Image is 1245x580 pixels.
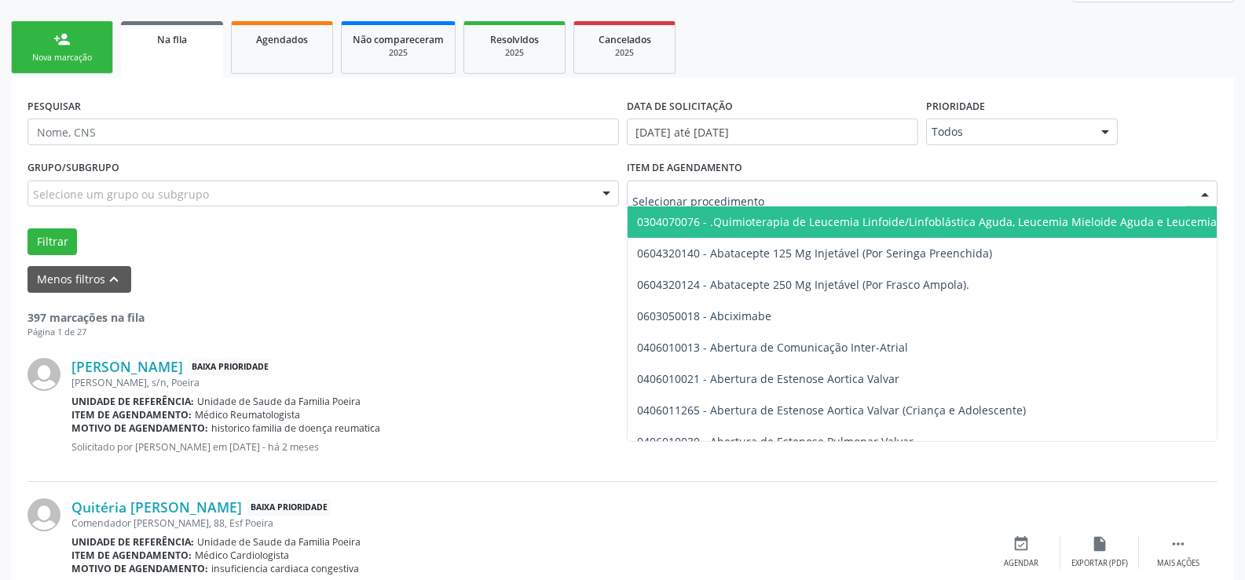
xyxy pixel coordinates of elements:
div: Página 1 de 27 [27,326,145,339]
span: Não compareceram [353,33,444,46]
b: Motivo de agendamento: [71,421,208,435]
span: historico familia de doença reumatica [211,421,380,435]
b: Item de agendamento: [71,408,192,421]
i: insert_drive_file [1091,535,1108,553]
span: Baixa Prioridade [247,499,331,516]
i:  [1170,535,1187,553]
div: Nova marcação [23,52,101,64]
label: DATA DE SOLICITAÇÃO [627,94,733,119]
div: person_add [53,31,71,48]
input: Nome, CNS [27,119,619,145]
span: 0604320140 - Abatacepte 125 Mg Injetável (Por Seringa Preenchida) [637,246,992,261]
label: Grupo/Subgrupo [27,156,119,181]
span: Agendados [256,33,308,46]
span: 0406010021 - Abertura de Estenose Aortica Valvar [637,371,899,386]
span: 0406010030 - Abertura de Estenose Pulmonar Valvar [637,434,914,449]
div: Mais ações [1157,558,1199,569]
span: 0406011265 - Abertura de Estenose Aortica Valvar (Criança e Adolescente) [637,403,1026,418]
span: 0603050018 - Abciximabe [637,308,771,323]
a: Quitéria [PERSON_NAME] [71,498,242,516]
span: Médico Cardiologista [195,549,289,562]
i: keyboard_arrow_up [105,271,123,288]
img: img [27,498,60,531]
label: Prioridade [926,94,985,119]
span: Na fila [157,33,187,46]
button: Menos filtroskeyboard_arrow_up [27,266,131,294]
button: Filtrar [27,228,77,255]
b: Unidade de referência: [71,535,194,549]
a: [PERSON_NAME] [71,358,183,375]
div: 2025 [585,47,664,59]
span: Médico Reumatologista [195,408,300,421]
img: img [27,358,60,391]
b: Motivo de agendamento: [71,562,208,575]
div: Agendar [1004,558,1038,569]
i: event_available [1012,535,1030,553]
p: Solicitado por [PERSON_NAME] em [DATE] - há 2 meses [71,440,982,454]
strong: 397 marcações na fila [27,310,145,325]
span: Selecione um grupo ou subgrupo [33,186,209,202]
span: 0604320124 - Abatacepte 250 Mg Injetável (Por Frasco Ampola). [637,277,969,292]
div: Comendador [PERSON_NAME], 88, Esf Poeira [71,516,982,530]
div: 2025 [353,47,444,59]
span: Baixa Prioridade [189,359,272,375]
span: Unidade de Saude da Familia Poeira [197,395,361,408]
label: PESQUISAR [27,94,81,119]
div: [PERSON_NAME], s/n, Poeira [71,376,982,389]
span: Todos [932,124,1086,140]
div: 2025 [475,47,554,59]
input: Selecione um intervalo [627,119,918,145]
input: Selecionar procedimento [632,186,1186,217]
span: Cancelados [599,33,651,46]
span: Unidade de Saude da Familia Poeira [197,535,361,549]
div: Exportar (PDF) [1071,558,1128,569]
span: insuficiencia cardiaca congestiva [211,562,359,575]
b: Item de agendamento: [71,549,192,562]
span: Resolvidos [490,33,539,46]
b: Unidade de referência: [71,395,194,408]
label: Item de agendamento [627,156,742,181]
span: 0406010013 - Abertura de Comunicação Inter-Atrial [637,340,908,355]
